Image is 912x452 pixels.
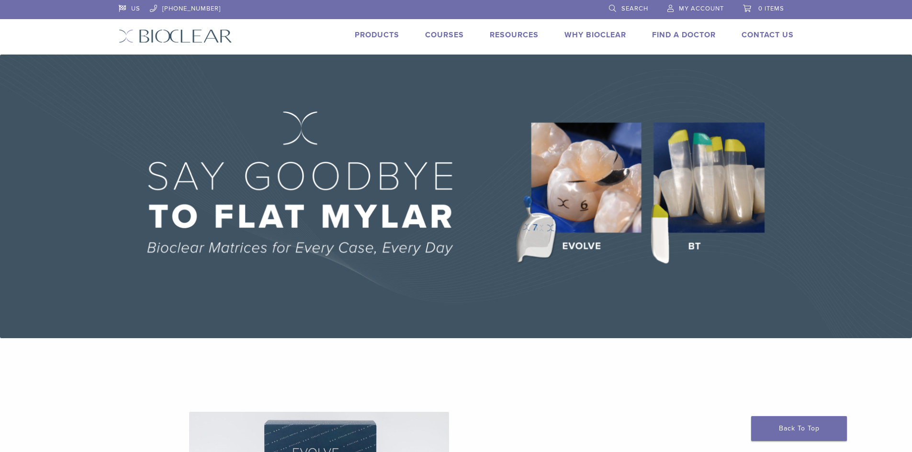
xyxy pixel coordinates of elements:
[425,30,464,40] a: Courses
[621,5,648,12] span: Search
[751,416,847,441] a: Back To Top
[758,5,784,12] span: 0 items
[490,30,539,40] a: Resources
[679,5,724,12] span: My Account
[564,30,626,40] a: Why Bioclear
[355,30,399,40] a: Products
[652,30,716,40] a: Find A Doctor
[742,30,794,40] a: Contact Us
[119,29,232,43] img: Bioclear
